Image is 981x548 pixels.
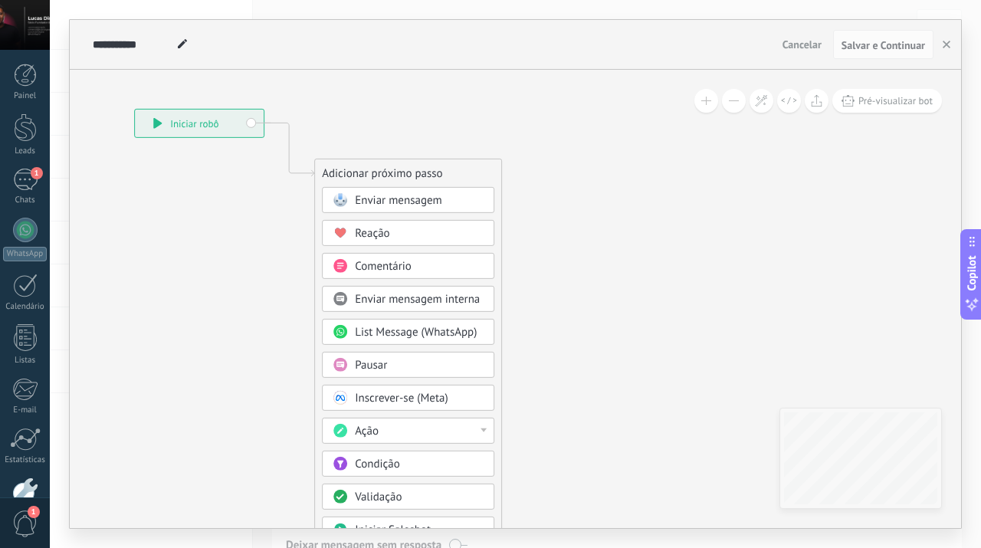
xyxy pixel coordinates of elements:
[355,292,480,307] span: Enviar mensagem interna
[28,506,40,518] span: 1
[833,30,933,59] button: Salvar e Continuar
[858,94,933,107] span: Pré-visualizar bot
[776,33,828,56] button: Cancelar
[355,424,379,438] span: Ação
[3,91,48,101] div: Painel
[3,247,47,261] div: WhatsApp
[355,226,390,241] span: Reação
[832,89,942,113] button: Pré-visualizar bot
[31,167,43,179] span: 1
[3,405,48,415] div: E-mail
[783,38,822,51] span: Cancelar
[355,457,400,471] span: Condição
[355,391,448,405] span: Inscrever-se (Meta)
[355,259,412,274] span: Comentário
[355,325,477,340] span: List Message (WhatsApp)
[842,40,925,51] span: Salvar e Continuar
[3,146,48,156] div: Leads
[355,358,387,372] span: Pausar
[3,302,48,312] div: Calendário
[355,193,442,208] span: Enviar mensagem
[3,356,48,366] div: Listas
[315,161,501,186] div: Adicionar próximo passo
[964,255,979,290] span: Copilot
[355,490,402,504] span: Validação
[3,455,48,465] div: Estatísticas
[355,523,431,537] span: Iniciar Salesbot
[135,110,264,137] div: Iniciar robô
[3,195,48,205] div: Chats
